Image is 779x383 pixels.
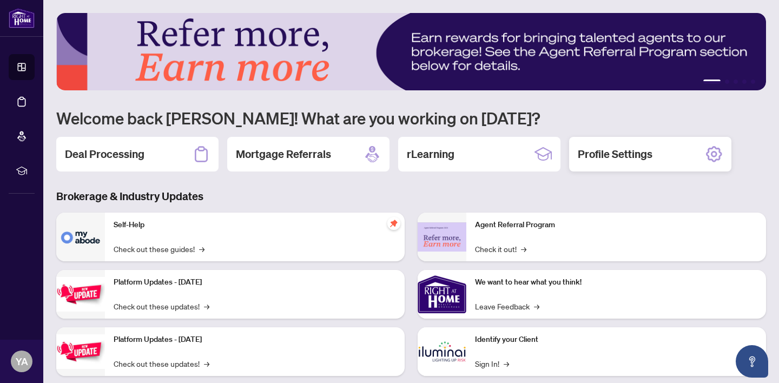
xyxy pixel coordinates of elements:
img: Slide 0 [56,13,766,90]
img: Identify your Client [418,327,466,376]
a: Check it out!→ [475,243,526,255]
button: Open asap [736,345,768,378]
span: → [521,243,526,255]
span: → [504,358,509,369]
button: 1 [703,80,721,84]
p: Platform Updates - [DATE] [114,334,396,346]
span: → [204,300,209,312]
a: Check out these guides!→ [114,243,204,255]
h2: Deal Processing [65,147,144,162]
h3: Brokerage & Industry Updates [56,189,766,204]
p: Identify your Client [475,334,757,346]
img: Platform Updates - July 21, 2025 [56,277,105,311]
h1: Welcome back [PERSON_NAME]! What are you working on [DATE]? [56,108,766,128]
a: Check out these updates!→ [114,300,209,312]
h2: Mortgage Referrals [236,147,331,162]
span: → [204,358,209,369]
span: YA [16,354,28,369]
button: 5 [751,80,755,84]
img: Platform Updates - July 8, 2025 [56,334,105,368]
button: 4 [742,80,747,84]
a: Sign In!→ [475,358,509,369]
button: 2 [725,80,729,84]
img: We want to hear what you think! [418,270,466,319]
span: pushpin [387,217,400,230]
p: Agent Referral Program [475,219,757,231]
p: Self-Help [114,219,396,231]
img: Self-Help [56,213,105,261]
a: Leave Feedback→ [475,300,539,312]
span: → [199,243,204,255]
img: Agent Referral Program [418,222,466,252]
p: Platform Updates - [DATE] [114,276,396,288]
span: → [534,300,539,312]
p: We want to hear what you think! [475,276,757,288]
img: logo [9,8,35,28]
h2: rLearning [407,147,454,162]
button: 3 [734,80,738,84]
h2: Profile Settings [578,147,652,162]
a: Check out these updates!→ [114,358,209,369]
